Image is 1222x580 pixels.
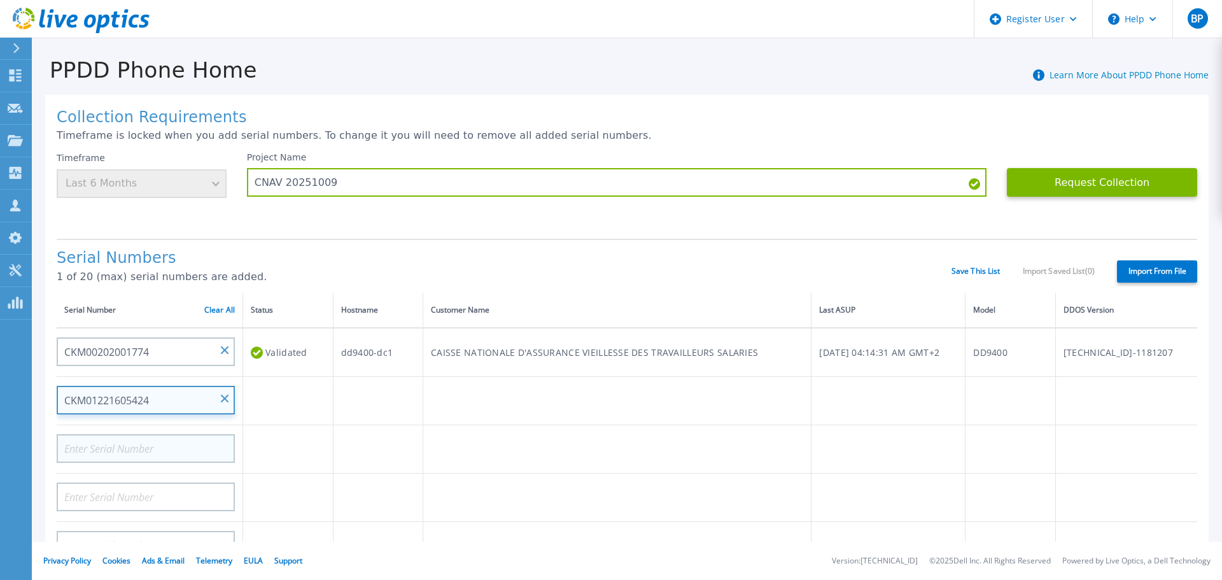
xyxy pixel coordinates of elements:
a: Support [274,555,302,566]
th: Last ASUP [811,293,966,328]
span: BP [1191,13,1204,24]
a: Clear All [204,306,235,315]
div: Validated [251,341,325,364]
th: Status [243,293,334,328]
h1: Collection Requirements [57,109,1197,127]
button: Request Collection [1007,168,1197,197]
input: Enter Serial Number [57,531,235,560]
label: Timeframe [57,153,105,163]
li: © 2025 Dell Inc. All Rights Reserved [929,557,1051,565]
th: DDOS Version [1055,293,1197,328]
li: Version: [TECHNICAL_ID] [832,557,918,565]
th: Model [966,293,1056,328]
label: Import From File [1117,260,1197,283]
h1: Serial Numbers [57,250,952,267]
input: Enter Serial Number [57,386,235,414]
p: Timeframe is locked when you add serial numbers. To change it you will need to remove all added s... [57,130,1197,141]
li: Powered by Live Optics, a Dell Technology [1062,557,1211,565]
td: [DATE] 04:14:31 AM GMT+2 [811,328,966,377]
a: Cookies [102,555,130,566]
input: Enter Serial Number [57,337,235,366]
a: Ads & Email [142,555,185,566]
a: Save This List [952,267,1001,276]
td: DD9400 [966,328,1056,377]
div: Serial Number [64,303,235,317]
input: Enter Project Name [247,168,987,197]
label: Project Name [247,153,307,162]
input: Enter Serial Number [57,434,235,463]
a: Privacy Policy [43,555,91,566]
p: 1 of 20 (max) serial numbers are added. [57,271,952,283]
td: CAISSE NATIONALE D'ASSURANCE VIEILLESSE DES TRAVAILLEURS SALARIES [423,328,811,377]
th: Customer Name [423,293,811,328]
h1: PPDD Phone Home [32,58,257,83]
a: EULA [244,555,263,566]
td: [TECHNICAL_ID]-1181207 [1055,328,1197,377]
input: Enter Serial Number [57,483,235,511]
a: Telemetry [196,555,232,566]
td: dd9400-dc1 [333,328,423,377]
th: Hostname [333,293,423,328]
a: Learn More About PPDD Phone Home [1050,69,1209,81]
